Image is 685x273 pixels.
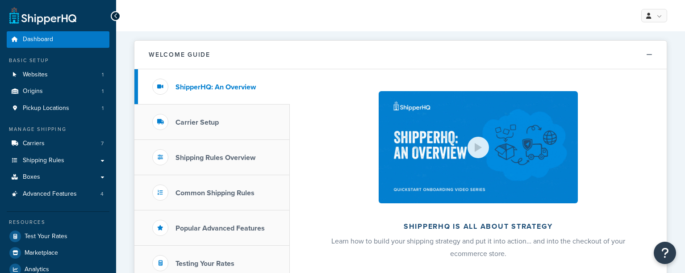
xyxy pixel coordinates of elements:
[7,186,109,202] a: Advanced Features4
[134,41,667,69] button: Welcome Guide
[7,135,109,152] li: Carriers
[7,152,109,169] a: Shipping Rules
[23,71,48,79] span: Websites
[7,100,109,117] a: Pickup Locations1
[7,67,109,83] a: Websites1
[331,236,625,259] span: Learn how to build your shipping strategy and put it into action… and into the checkout of your e...
[7,31,109,48] a: Dashboard
[379,91,578,203] img: ShipperHQ is all about strategy
[25,249,58,257] span: Marketplace
[313,223,643,231] h2: ShipperHQ is all about strategy
[175,224,265,232] h3: Popular Advanced Features
[25,233,67,240] span: Test Your Rates
[102,105,104,112] span: 1
[175,83,256,91] h3: ShipperHQ: An Overview
[23,140,45,147] span: Carriers
[7,218,109,226] div: Resources
[7,100,109,117] li: Pickup Locations
[7,126,109,133] div: Manage Shipping
[23,157,64,164] span: Shipping Rules
[7,57,109,64] div: Basic Setup
[7,67,109,83] li: Websites
[7,83,109,100] a: Origins1
[101,140,104,147] span: 7
[7,228,109,244] a: Test Your Rates
[149,51,210,58] h2: Welcome Guide
[23,190,77,198] span: Advanced Features
[23,173,40,181] span: Boxes
[100,190,104,198] span: 4
[23,105,69,112] span: Pickup Locations
[175,154,255,162] h3: Shipping Rules Overview
[175,118,219,126] h3: Carrier Setup
[175,189,255,197] h3: Common Shipping Rules
[7,169,109,185] a: Boxes
[23,36,53,43] span: Dashboard
[7,135,109,152] a: Carriers7
[654,242,676,264] button: Open Resource Center
[175,260,234,268] h3: Testing Your Rates
[102,71,104,79] span: 1
[7,83,109,100] li: Origins
[23,88,43,95] span: Origins
[7,245,109,261] a: Marketplace
[7,186,109,202] li: Advanced Features
[102,88,104,95] span: 1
